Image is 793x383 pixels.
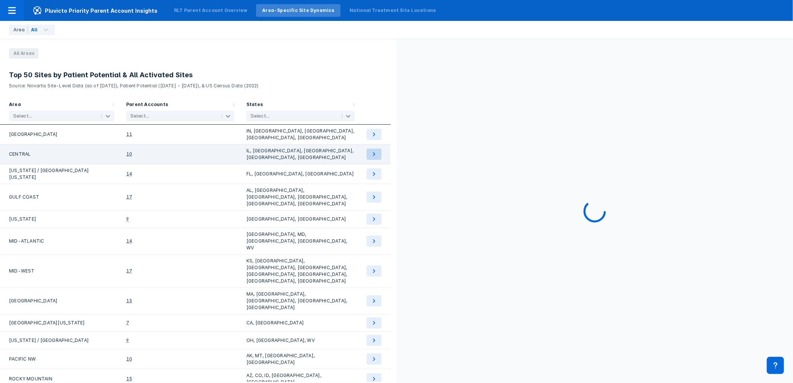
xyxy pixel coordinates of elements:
div: 14 [126,171,132,177]
a: Area-Specific Site Dynamics [256,4,340,17]
div: AL, [GEOGRAPHIC_DATA], [GEOGRAPHIC_DATA], [GEOGRAPHIC_DATA], [GEOGRAPHIC_DATA], [GEOGRAPHIC_DATA] [246,187,355,207]
div: [GEOGRAPHIC_DATA] [9,128,114,141]
div: All [31,27,38,33]
div: Sort [120,98,240,125]
span: Pluvicto Priority Parent Account Insights [24,6,167,15]
a: RLT Parent Account Overview [168,4,253,17]
div: [US_STATE] / [GEOGRAPHIC_DATA] [9,335,114,346]
div: Area [13,27,28,33]
p: Source: Novartis Site-Level Data (as of [DATE]), Patient Potential ([DATE] - [DATE]), & US Census... [9,80,388,89]
div: FL, [GEOGRAPHIC_DATA], [GEOGRAPHIC_DATA] [246,167,355,181]
div: 7 [126,320,129,326]
div: Sort [240,98,361,125]
div: 11 [126,131,132,138]
h3: Top 50 Sites by Patient Potential & All Activated Sites [9,71,388,80]
div: CA, [GEOGRAPHIC_DATA] [246,317,355,328]
div: MID-WEST [9,258,114,284]
div: OH, [GEOGRAPHIC_DATA], WV [246,335,355,346]
div: CENTRAL [9,147,114,161]
div: GULF COAST [9,187,114,207]
div: [GEOGRAPHIC_DATA] [9,291,114,311]
div: 17 [126,268,132,274]
div: 17 [126,194,132,200]
div: [US_STATE] / [GEOGRAPHIC_DATA][US_STATE] [9,167,114,181]
div: AK, MT, [GEOGRAPHIC_DATA], [GEOGRAPHIC_DATA] [246,352,355,366]
div: MA, [GEOGRAPHIC_DATA], [GEOGRAPHIC_DATA], [GEOGRAPHIC_DATA], [GEOGRAPHIC_DATA] [246,291,355,311]
div: Contact Support [767,357,784,374]
div: 9 [126,337,129,344]
div: States [246,101,263,109]
div: [GEOGRAPHIC_DATA][US_STATE] [9,317,114,328]
a: National Treatment Site Locations [343,4,442,17]
span: All Areas [9,48,38,59]
div: 15 [126,376,132,382]
div: IL, [GEOGRAPHIC_DATA], [GEOGRAPHIC_DATA], [GEOGRAPHIC_DATA], [GEOGRAPHIC_DATA] [246,147,355,161]
div: Parent Accounts [126,101,168,109]
div: [US_STATE] [9,214,114,225]
div: PACIFIC NW [9,352,114,366]
div: [GEOGRAPHIC_DATA], MD, [GEOGRAPHIC_DATA], [GEOGRAPHIC_DATA], WV [246,231,355,251]
div: MID-ATLANTIC [9,231,114,251]
div: 10 [126,151,132,158]
div: National Treatment Site Locations [349,7,436,14]
div: RLT Parent Account Overview [174,7,247,14]
div: KS, [GEOGRAPHIC_DATA], [GEOGRAPHIC_DATA], [GEOGRAPHIC_DATA], [GEOGRAPHIC_DATA], [GEOGRAPHIC_DATA]... [246,258,355,284]
div: 9 [126,216,129,222]
div: 10 [126,356,132,362]
div: Area-Specific Site Dynamics [262,7,334,14]
div: 14 [126,238,132,245]
div: Area [9,101,21,109]
div: [GEOGRAPHIC_DATA], [GEOGRAPHIC_DATA] [246,214,355,225]
div: 13 [126,298,132,304]
div: IN, [GEOGRAPHIC_DATA], [GEOGRAPHIC_DATA], [GEOGRAPHIC_DATA], [GEOGRAPHIC_DATA] [246,128,355,141]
